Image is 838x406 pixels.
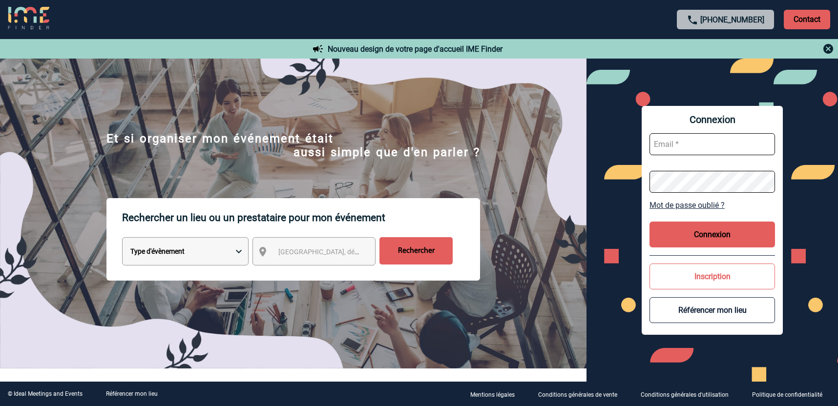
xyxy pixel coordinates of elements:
span: Connexion [649,114,775,125]
a: Politique de confidentialité [744,389,838,399]
p: Mentions légales [470,391,515,398]
a: Mentions légales [462,389,530,399]
input: Email * [649,133,775,155]
p: Contact [784,10,830,29]
button: Référencer mon lieu [649,297,775,323]
button: Inscription [649,264,775,289]
a: [PHONE_NUMBER] [700,15,764,24]
p: Conditions générales de vente [538,391,617,398]
button: Connexion [649,222,775,247]
span: [GEOGRAPHIC_DATA], département, région... [278,248,414,256]
a: Référencer mon lieu [106,390,158,397]
img: call-24-px.png [687,14,698,26]
a: Conditions générales de vente [530,389,633,399]
p: Rechercher un lieu ou un prestataire pour mon événement [122,198,480,237]
div: © Ideal Meetings and Events [8,390,83,397]
p: Conditions générales d'utilisation [641,391,729,398]
a: Conditions générales d'utilisation [633,389,744,399]
input: Rechercher [379,237,453,264]
p: Politique de confidentialité [752,391,822,398]
a: Mot de passe oublié ? [649,201,775,210]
